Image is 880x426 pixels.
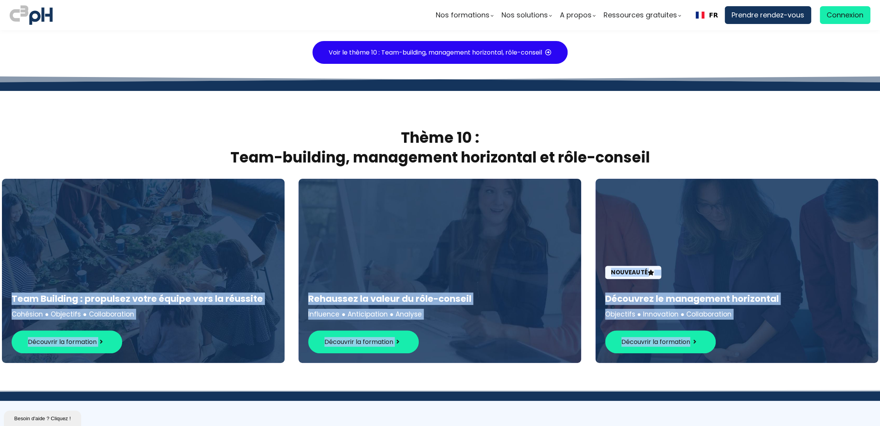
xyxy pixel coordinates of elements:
[696,12,718,19] a: FR
[605,309,868,320] div: Objectifs ● Innovation ● Collaboration
[725,6,811,24] a: Prendre rendez-vous
[12,293,275,305] h3: Team Building : propulsez votre équipe vers la réussite
[329,48,542,57] span: Voir le thème 10 : Team-building, management horizontal, rôle-conseil
[10,4,53,26] img: logo C3PH
[604,9,677,21] span: Ressources gratuites
[10,128,870,168] div: Thème 10 : Team-building, management horizontal et rôle-conseil
[12,330,122,353] button: Découvrir la formation
[308,293,571,305] h3: Rehaussez la valeur du rôle-conseil
[605,330,716,353] button: Découvrir la formation
[28,337,97,347] span: Découvrir la formation
[324,337,393,347] span: Découvrir la formation
[820,6,870,24] a: Connexion
[827,9,863,21] span: Connexion
[605,293,868,305] h3: Découvrez le management horizontal
[560,9,592,21] span: A propos
[621,337,690,347] span: Découvrir la formation
[732,9,804,21] span: Prendre rendez-vous
[12,309,275,320] div: Cohésion ● Objectifs ● Collaboration
[605,266,662,279] span: Nouveauté
[689,6,725,24] div: Language selected: Français
[308,309,571,320] div: Influence ● Anticipation ● Analyse
[436,9,489,21] span: Nos formations
[689,6,725,24] div: Language Switcher
[696,12,704,19] img: Français flag
[312,41,568,64] button: Voir le thème 10 : Team-building, management horizontal, rôle-conseil
[501,9,548,21] span: Nos solutions
[4,409,83,426] iframe: chat widget
[308,330,419,353] button: Découvrir la formation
